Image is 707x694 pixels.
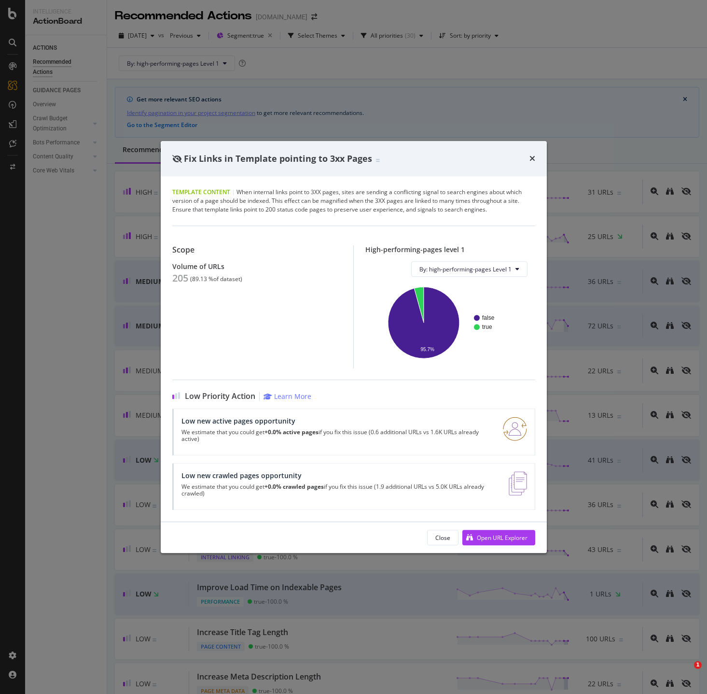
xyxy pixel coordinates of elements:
[376,159,380,162] img: Equal
[274,392,311,401] div: Learn More
[482,324,492,331] text: true
[172,272,188,284] div: 205
[232,188,235,196] span: |
[185,392,255,401] span: Low Priority Action
[694,661,702,669] span: 1
[172,155,182,163] div: eye-slash
[184,153,372,164] span: Fix Links in Template pointing to 3xx Pages
[462,530,535,545] button: Open URL Explorer
[172,245,342,255] div: Scope
[172,262,342,270] div: Volume of URLs
[263,392,311,401] a: Learn More
[509,471,527,496] img: e5DMFwAAAABJRU5ErkJggg==
[190,276,242,283] div: ( 89.13 % of dataset )
[264,428,319,436] strong: +0.0% active pages
[674,661,697,684] iframe: Intercom live chat
[365,245,535,254] div: High-performing-pages level 1
[373,284,527,360] svg: A chart.
[161,141,547,553] div: modal
[427,530,458,545] button: Close
[172,188,230,196] span: Template Content
[419,265,512,273] span: By: high-performing-pages Level 1
[181,429,491,442] p: We estimate that you could get if you fix this issue (0.6 additional URLs vs 1.6K URLs already ac...
[421,347,434,352] text: 95.7%
[181,483,498,497] p: We estimate that you could get if you fix this issue (1.9 additional URLs vs 5.0K URLs already cr...
[411,261,527,277] button: By: high-performing-pages Level 1
[482,315,495,322] text: false
[503,417,527,441] img: RO06QsNG.png
[264,482,324,491] strong: +0.0% crawled pages
[529,153,535,165] div: times
[172,188,535,214] div: When internal links point to 3XX pages, sites are sending a conflicting signal to search engines ...
[181,417,491,425] div: Low new active pages opportunity
[181,471,498,480] div: Low new crawled pages opportunity
[435,534,450,542] div: Close
[477,534,527,542] div: Open URL Explorer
